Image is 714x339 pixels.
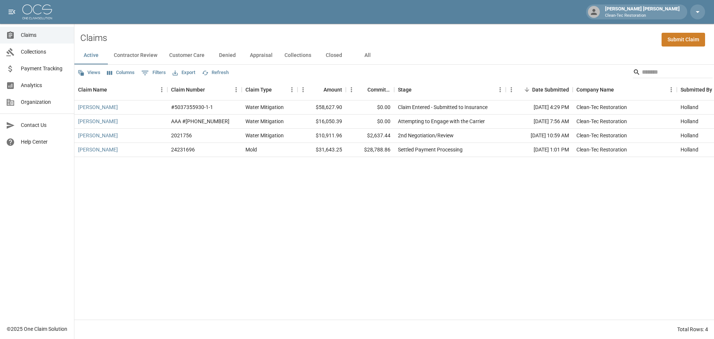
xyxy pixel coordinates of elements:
[21,31,68,39] span: Claims
[105,67,136,79] button: Select columns
[506,129,573,143] div: [DATE] 10:59 AM
[286,84,297,95] button: Menu
[506,143,573,157] div: [DATE] 1:01 PM
[156,84,167,95] button: Menu
[78,132,118,139] a: [PERSON_NAME]
[602,5,683,19] div: [PERSON_NAME] [PERSON_NAME]
[666,84,677,95] button: Menu
[21,98,68,106] span: Organization
[78,103,118,111] a: [PERSON_NAME]
[506,115,573,129] div: [DATE] 7:56 AM
[4,4,19,19] button: open drawer
[573,79,677,100] div: Company Name
[279,47,317,64] button: Collections
[297,100,346,115] div: $58,627.90
[681,146,698,153] div: Holland
[245,132,284,139] div: Water Mitigation
[367,79,390,100] div: Committed Amount
[495,84,506,95] button: Menu
[21,65,68,73] span: Payment Tracking
[78,79,107,100] div: Claim Name
[205,84,215,95] button: Sort
[21,81,68,89] span: Analytics
[576,103,627,111] div: Clean-Tec Restoration
[242,79,297,100] div: Claim Type
[171,103,213,111] div: #5037355930-1-1
[171,146,195,153] div: 24231696
[317,47,351,64] button: Closed
[506,100,573,115] div: [DATE] 4:29 PM
[346,143,394,157] div: $28,788.86
[398,79,412,100] div: Stage
[76,67,102,79] button: Views
[74,79,167,100] div: Claim Name
[22,4,52,19] img: ocs-logo-white-transparent.png
[681,79,712,100] div: Submitted By
[244,47,279,64] button: Appraisal
[346,84,357,95] button: Menu
[576,132,627,139] div: Clean-Tec Restoration
[163,47,210,64] button: Customer Care
[351,47,384,64] button: All
[171,132,192,139] div: 2021756
[297,129,346,143] div: $10,911.96
[506,84,517,95] button: Menu
[677,326,708,333] div: Total Rows: 4
[171,67,197,79] button: Export
[357,84,367,95] button: Sort
[681,132,698,139] div: Holland
[297,79,346,100] div: Amount
[108,47,163,64] button: Contractor Review
[576,79,614,100] div: Company Name
[346,115,394,129] div: $0.00
[297,115,346,129] div: $16,050.39
[107,84,118,95] button: Sort
[398,103,488,111] div: Claim Entered - Submitted to Insurance
[245,146,257,153] div: Mold
[21,48,68,56] span: Collections
[614,84,624,95] button: Sort
[21,138,68,146] span: Help Center
[78,146,118,153] a: [PERSON_NAME]
[576,118,627,125] div: Clean-Tec Restoration
[346,129,394,143] div: $2,637.44
[80,33,107,44] h2: Claims
[7,325,67,333] div: © 2025 One Claim Solution
[167,79,242,100] div: Claim Number
[346,100,394,115] div: $0.00
[532,79,569,100] div: Date Submitted
[346,79,394,100] div: Committed Amount
[398,132,454,139] div: 2nd Negotiation/Review
[506,79,573,100] div: Date Submitted
[297,84,309,95] button: Menu
[576,146,627,153] div: Clean-Tec Restoration
[74,47,108,64] button: Active
[171,79,205,100] div: Claim Number
[324,79,342,100] div: Amount
[681,103,698,111] div: Holland
[78,118,118,125] a: [PERSON_NAME]
[662,33,705,47] a: Submit Claim
[139,67,168,79] button: Show filters
[210,47,244,64] button: Denied
[245,79,272,100] div: Claim Type
[74,47,714,64] div: dynamic tabs
[272,84,282,95] button: Sort
[412,84,422,95] button: Sort
[605,13,680,19] p: Clean-Tec Restoration
[313,84,324,95] button: Sort
[297,143,346,157] div: $31,643.25
[681,118,698,125] div: Holland
[522,84,532,95] button: Sort
[398,146,463,153] div: Settled Payment Processing
[398,118,485,125] div: Attempting to Engage with the Carrier
[171,118,229,125] div: AAA #1006-34-4626
[245,103,284,111] div: Water Mitigation
[633,66,713,80] div: Search
[200,67,231,79] button: Refresh
[231,84,242,95] button: Menu
[245,118,284,125] div: Water Mitigation
[21,121,68,129] span: Contact Us
[394,79,506,100] div: Stage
